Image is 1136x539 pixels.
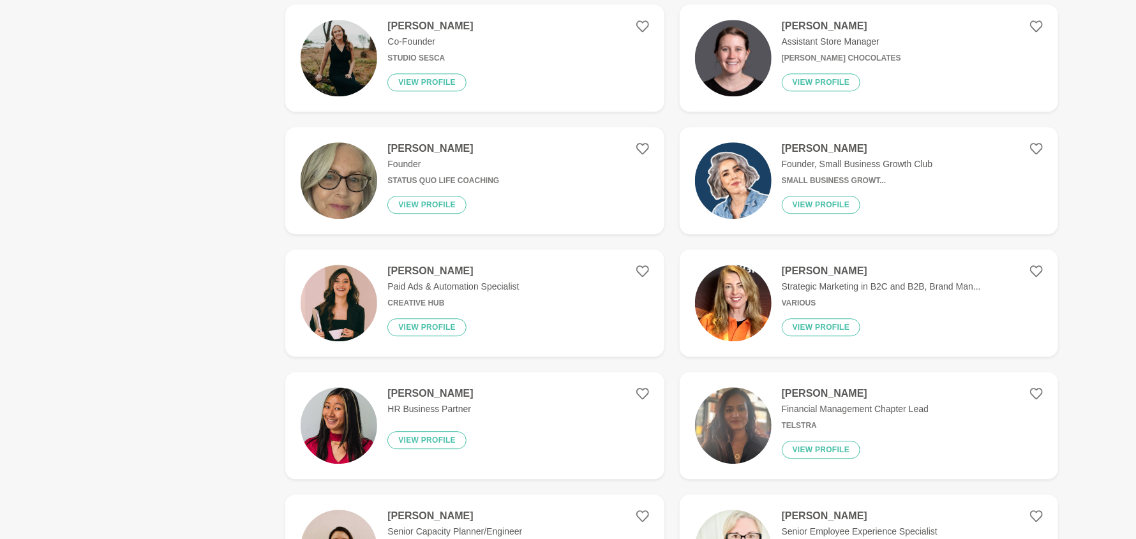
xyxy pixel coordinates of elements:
h4: [PERSON_NAME] [782,510,938,522]
h4: [PERSON_NAME] [782,265,981,277]
img: 23dfe6b37e27fa9795f08afb0eaa483090fbb44a-1003x870.png [695,265,772,341]
button: View profile [387,431,467,449]
p: Financial Management Chapter Lead [782,402,929,416]
h4: [PERSON_NAME] [782,387,929,400]
a: [PERSON_NAME]Paid Ads & Automation SpecialistCreative HubView profile [285,249,664,357]
button: View profile [387,73,467,91]
img: 03bfb53124d49694adad274760d762930bde5657-1080x1080.jpg [695,142,772,219]
h6: Status Quo Life Coaching [387,176,499,186]
img: 029c2c42733b9d2b0ba2768d6a5c372c1f7a500f-500x500.jpg [695,20,772,96]
a: [PERSON_NAME]Financial Management Chapter LeadTelstraView profile [680,372,1058,479]
img: ee0edfca580b48478b9949b37cc6a4240d151855-1440x1440.webp [301,265,377,341]
p: Senior Employee Experience Specialist [782,525,938,538]
p: Assistant Store Manager [782,35,901,48]
h4: [PERSON_NAME] [782,20,901,33]
img: a2b5ec4cdb7fbacf9b3896bd53efcf5c26ff86ee-1224x1626.jpg [301,142,377,219]
button: View profile [782,441,861,459]
img: dbd646e5a69572db4a1904c898541240c071e52b-2316x3088.jpg [695,387,772,464]
button: View profile [387,318,467,336]
p: Senior Capacity Planner/Engineer [387,525,522,538]
h6: [PERSON_NAME] Chocolates [782,54,901,63]
p: Strategic Marketing in B2C and B2B, Brand Man... [782,280,981,293]
p: Founder [387,158,499,171]
button: View profile [782,73,861,91]
a: [PERSON_NAME]Strategic Marketing in B2C and B2B, Brand Man...VariousView profile [680,249,1058,357]
p: Co-Founder [387,35,473,48]
h4: [PERSON_NAME] [387,510,522,522]
p: Founder, Small Business Growth Club [782,158,933,171]
h6: Various [782,299,981,308]
a: [PERSON_NAME]Co-FounderStudio SescaView profile [285,4,664,112]
p: HR Business Partner [387,402,473,416]
h4: [PERSON_NAME] [387,265,519,277]
h4: [PERSON_NAME] [387,20,473,33]
h4: [PERSON_NAME] [782,142,933,155]
a: [PERSON_NAME]FounderStatus Quo Life CoachingView profile [285,127,664,234]
a: [PERSON_NAME]Founder, Small Business Growth ClubSmall Business Growt...View profile [680,127,1058,234]
h6: Telstra [782,421,929,431]
h6: Small Business Growt... [782,176,933,186]
img: 251263b491060714fa7e64a2c64e6ce2b86e5b5c-1350x2025.jpg [301,20,377,96]
button: View profile [782,196,861,214]
h4: [PERSON_NAME] [387,387,473,400]
h6: Studio Sesca [387,54,473,63]
button: View profile [782,318,861,336]
a: [PERSON_NAME]HR Business PartnerView profile [285,372,664,479]
a: [PERSON_NAME]Assistant Store Manager[PERSON_NAME] ChocolatesView profile [680,4,1058,112]
p: Paid Ads & Automation Specialist [387,280,519,293]
h4: [PERSON_NAME] [387,142,499,155]
h6: Creative Hub [387,299,519,308]
img: 97086b387fc226d6d01cf5914affb05117c0ddcf-3316x4145.jpg [301,387,377,464]
button: View profile [387,196,467,214]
